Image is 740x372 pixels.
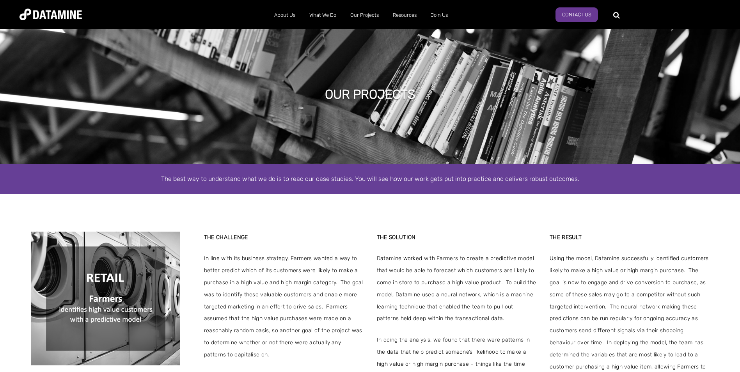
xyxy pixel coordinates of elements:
div: The best way to understand what we do is to read our case studies. You will see how our work gets... [148,174,593,184]
a: Contact Us [555,7,598,22]
strong: THE CHALLENGE [204,234,248,241]
a: Our Projects [343,5,386,25]
strong: THE SOLUTION [377,234,416,241]
a: Join Us [424,5,455,25]
img: Datamine [20,9,82,20]
span: In line with its business strategy, Farmers wanted a way to better predict which of its customers... [204,253,363,361]
a: What We Do [302,5,343,25]
img: Farmers%20Case%20Study%20Image-1.png [31,232,180,365]
h1: Our projects [325,86,415,103]
span: Datamine worked with Farmers to create a predictive model that would be able to forecast which cu... [377,253,536,325]
a: Resources [386,5,424,25]
strong: THE RESULT [550,234,582,241]
a: About Us [267,5,302,25]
